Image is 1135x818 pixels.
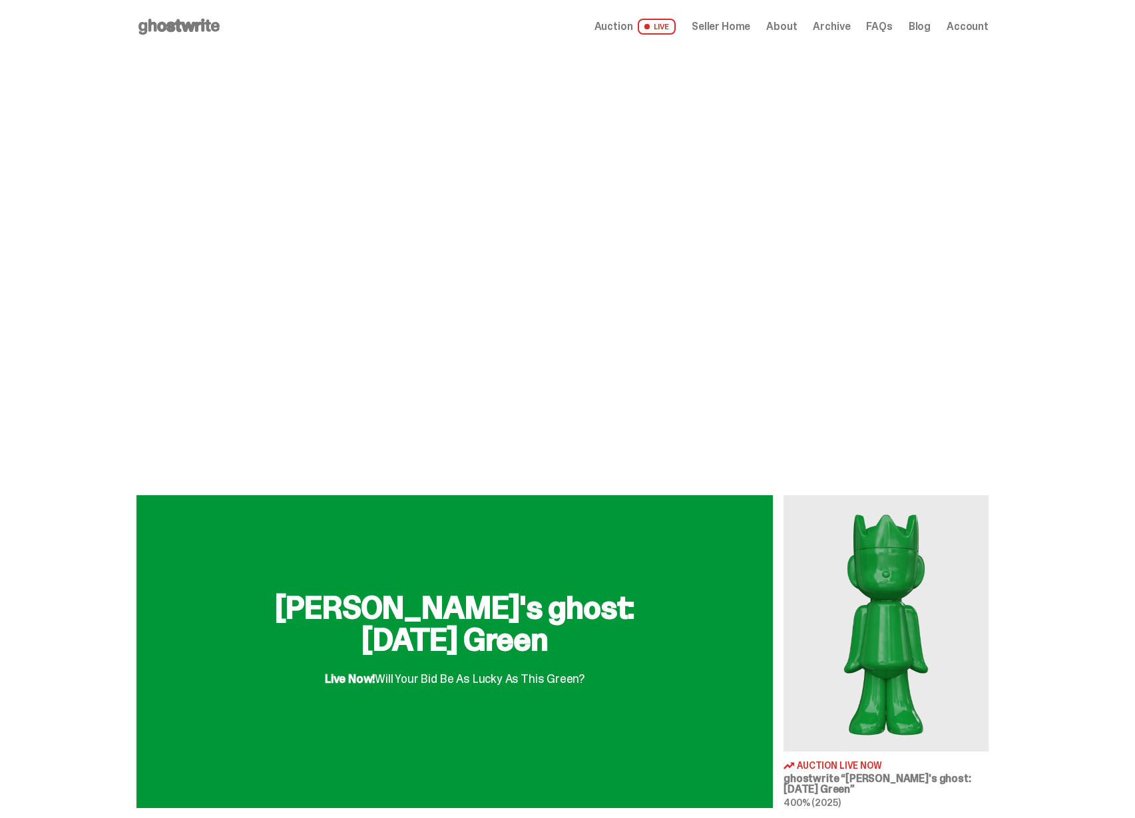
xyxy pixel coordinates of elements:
[325,661,584,685] div: Will Your Bid Be As Lucky As This Green?
[692,21,750,32] a: Seller Home
[242,592,668,656] h2: [PERSON_NAME]'s ghost: [DATE] Green
[813,21,850,32] a: Archive
[784,495,989,808] a: Schrödinger's ghost: Sunday Green Auction Live Now
[594,19,676,35] a: Auction LIVE
[766,21,797,32] a: About
[797,761,882,770] span: Auction Live Now
[594,21,633,32] span: Auction
[866,21,892,32] a: FAQs
[784,797,840,809] span: 400% (2025)
[909,21,931,32] a: Blog
[784,495,989,751] img: Schrödinger's ghost: Sunday Green
[784,773,989,795] h3: ghostwrite “[PERSON_NAME]'s ghost: [DATE] Green”
[325,671,375,687] span: Live Now!
[947,21,989,32] a: Account
[638,19,676,35] span: LIVE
